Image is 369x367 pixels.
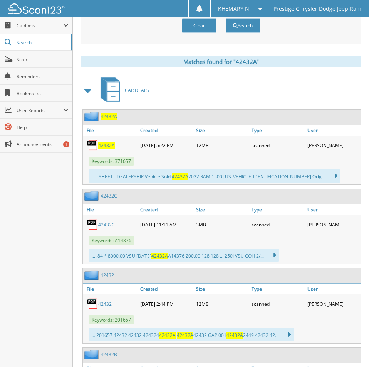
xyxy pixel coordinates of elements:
[96,75,149,106] a: CAR DEALS
[17,22,63,29] span: Cabinets
[101,193,117,199] a: 42432C
[226,18,260,33] button: Search
[218,7,251,11] span: KHEMARY N.
[182,18,216,33] button: Clear
[194,125,250,136] a: Size
[89,249,279,262] div: ... .84 * 8000.00 VSU [DATE] A14376 200.00 128 128 ... 250J VSU COH 2/...
[17,107,63,114] span: User Reports
[177,332,193,339] span: 42432A
[8,3,65,14] img: scan123-logo-white.svg
[17,90,69,97] span: Bookmarks
[305,296,361,312] div: [PERSON_NAME]
[138,217,194,232] div: [DATE] 11:11 AM
[83,125,138,136] a: File
[305,204,361,215] a: User
[89,157,134,166] span: Keywords: 371657
[17,141,69,147] span: Announcements
[84,350,101,359] img: folder2.png
[84,270,101,280] img: folder2.png
[226,332,243,339] span: 42432A
[305,217,361,232] div: [PERSON_NAME]
[87,219,98,230] img: PDF.png
[194,296,250,312] div: 12MB
[84,112,101,121] img: folder2.png
[305,284,361,294] a: User
[83,204,138,215] a: File
[83,284,138,294] a: File
[250,284,305,294] a: Type
[138,204,194,215] a: Created
[98,142,115,149] a: 42432A
[98,301,112,307] a: 42432
[125,87,149,94] span: CAR DEALS
[305,125,361,136] a: User
[151,253,168,259] span: 42432A
[194,204,250,215] a: Size
[172,173,188,180] span: 42432A
[101,113,117,120] a: 42432A
[89,315,134,324] span: Keywords: 201657
[89,169,340,183] div: ..... SHEET - DEALERSHIP Vehicle Sold: 2022 RAM 1500 [US_VEHICLE_IDENTIFICATION_NUMBER] Orig...
[138,284,194,294] a: Created
[17,73,69,80] span: Reminders
[250,217,305,232] div: scanned
[138,137,194,153] div: [DATE] 5:22 PM
[138,125,194,136] a: Created
[87,298,98,310] img: PDF.png
[250,204,305,215] a: Type
[305,137,361,153] div: [PERSON_NAME]
[17,56,69,63] span: Scan
[101,272,114,278] a: 42432
[101,351,117,358] a: 42432B
[250,125,305,136] a: Type
[81,56,361,67] div: Matches found for "42432A"
[159,332,176,339] span: 42432A
[138,296,194,312] div: [DATE] 2:44 PM
[89,236,134,245] span: Keywords: A14376
[98,221,115,228] a: 42432C
[17,124,69,131] span: Help
[89,328,294,341] div: ... 201657 42432 42432 424324 42432 GAP 001 2449 42432 42...
[250,137,305,153] div: scanned
[194,217,250,232] div: 3MB
[273,7,361,11] span: Prestige Chrysler Dodge Jeep Ram
[194,137,250,153] div: 12MB
[17,39,67,46] span: Search
[250,296,305,312] div: scanned
[84,191,101,201] img: folder2.png
[63,141,69,147] div: 1
[87,139,98,151] img: PDF.png
[194,284,250,294] a: Size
